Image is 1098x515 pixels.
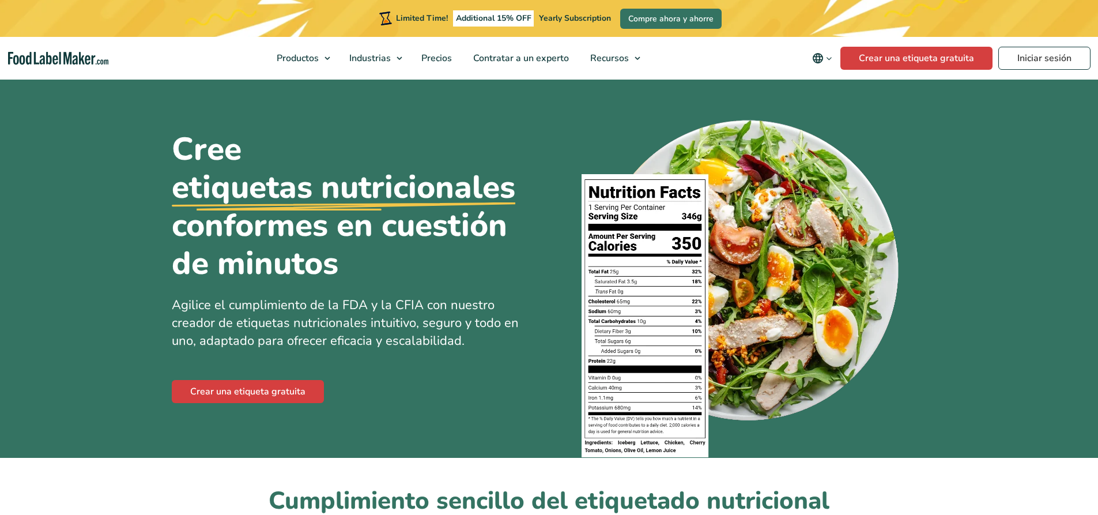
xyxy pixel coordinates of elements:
a: Crear una etiqueta gratuita [172,380,324,403]
a: Crear una etiqueta gratuita [840,47,993,70]
span: Contratar a un experto [470,52,570,65]
span: Additional 15% OFF [453,10,534,27]
span: Productos [273,52,320,65]
span: Limited Time! [396,13,448,24]
span: Precios [418,52,453,65]
a: Recursos [580,37,646,80]
span: Agilice el cumplimiento de la FDA y la CFIA con nuestro creador de etiquetas nutricionales intuit... [172,296,519,349]
span: Yearly Subscription [539,13,611,24]
span: Industrias [346,52,392,65]
a: Industrias [339,37,408,80]
u: etiquetas nutricionales [172,168,515,206]
h1: Cree conformes en cuestión de minutos [172,130,541,283]
a: Compre ahora y ahorre [620,9,722,29]
button: Change language [804,47,840,70]
a: Productos [266,37,336,80]
a: Iniciar sesión [998,47,1091,70]
a: Precios [411,37,460,80]
a: Contratar a un experto [463,37,577,80]
span: Recursos [587,52,630,65]
a: Food Label Maker homepage [8,52,109,65]
img: Un plato de comida con una etiqueta de información nutricional encima. [582,112,903,458]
